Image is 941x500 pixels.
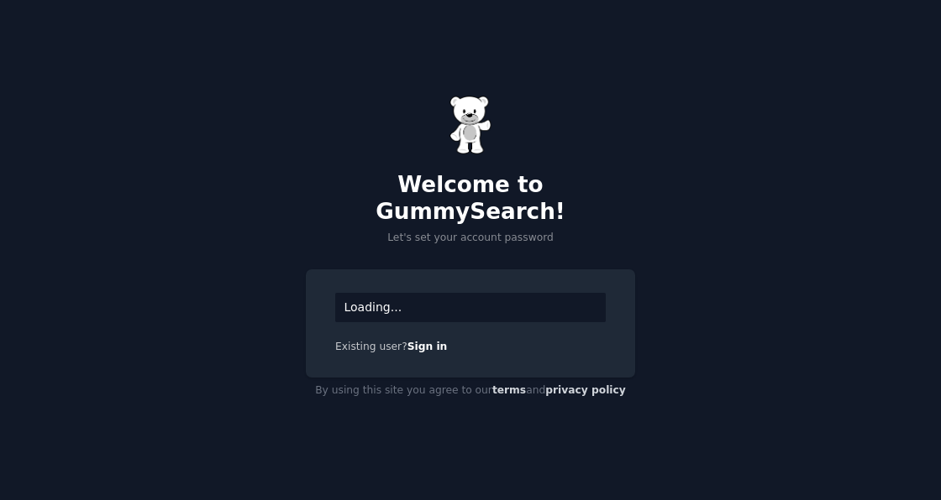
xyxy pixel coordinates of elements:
[306,231,635,246] p: Let's set your account password
[306,378,635,404] div: By using this site you agree to our and
[407,341,448,352] a: Sign in
[449,96,492,154] img: Gummy Bear
[492,384,526,396] a: terms
[335,341,407,352] span: Existing user?
[545,384,626,396] a: privacy policy
[306,172,635,225] h2: Welcome to GummySearch!
[335,293,606,322] div: Loading...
